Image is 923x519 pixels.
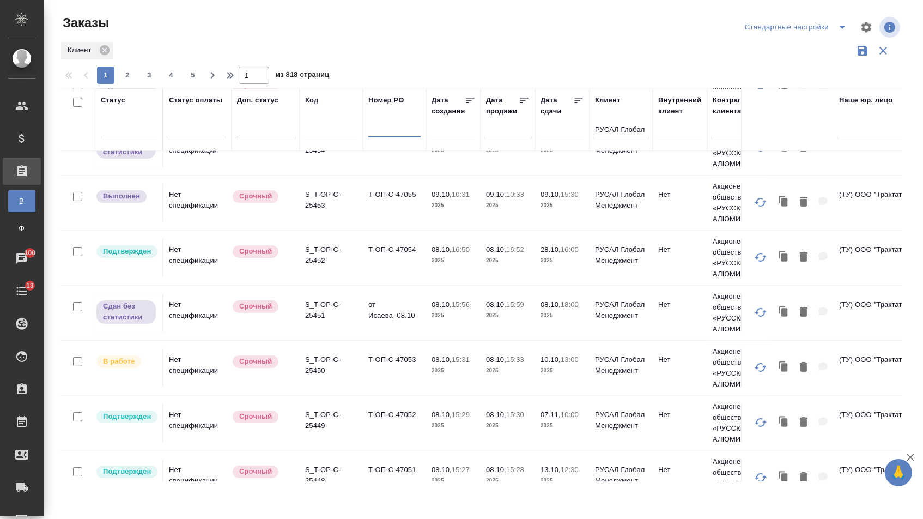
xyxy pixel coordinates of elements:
p: 2025 [432,475,475,486]
span: В [14,196,30,207]
td: Т-ОП-С-47055 [363,184,426,222]
td: Нет спецификации [163,239,232,277]
p: S_T-OP-C-25452 [305,244,357,266]
div: Выставляется автоматически, если на указанный объем услуг необходимо больше времени в стандартном... [232,189,294,204]
p: 2025 [541,310,584,321]
div: Контрагент клиента [713,95,765,117]
p: 15:30 [561,190,579,198]
button: Клонировать [774,467,794,489]
button: Обновить [748,354,774,381]
p: 2025 [432,310,475,321]
p: 2025 [486,200,530,211]
button: 5 [184,67,202,84]
td: Нет спецификации [163,349,232,387]
p: Акционерное общество «РУССКИЙ АЛЮМИНИ... [713,291,765,335]
td: Нет спецификации [163,184,232,222]
p: РУСАЛ Глобал Менеджмент [595,464,647,486]
td: Нет спецификации [163,459,232,497]
p: S_T-OP-C-25451 [305,299,357,321]
td: Т-ОП-С-47053 [363,349,426,387]
span: 13 [20,280,40,291]
a: В [8,190,35,212]
div: Номер PO [368,95,404,106]
p: 07.11, [541,411,561,419]
p: 2025 [486,420,530,431]
button: Клонировать [774,357,794,379]
button: Удалить [794,301,813,324]
p: Срочный [239,356,272,367]
p: Клиент [68,45,95,56]
p: 2025 [486,475,530,486]
div: Выставляет ПМ после принятия заказа от КМа [95,354,157,369]
button: 3 [141,67,158,84]
p: 15:59 [506,300,524,309]
p: 10:33 [506,190,524,198]
p: 15:28 [506,466,524,474]
div: Выставляет КМ после уточнения всех необходимых деталей и получения согласия клиента на запуск. С ... [95,244,157,259]
p: 2025 [541,365,584,376]
p: 16:50 [452,245,470,254]
p: 18:00 [561,300,579,309]
p: 15:31 [452,355,470,364]
p: 08.10, [541,300,561,309]
p: 10:31 [452,190,470,198]
button: 🙏 [885,459,912,486]
p: Подтвержден [103,246,151,257]
div: Дата продажи [486,95,519,117]
p: Срочный [239,466,272,477]
div: Статус [101,95,125,106]
p: Нет [658,299,702,310]
span: Посмотреть информацию [879,17,902,38]
div: Выставляет ПМ после сдачи и проведения начислений. Последний этап для ПМа [95,189,157,204]
div: Выставляет КМ после уточнения всех необходимых деталей и получения согласия клиента на запуск. С ... [95,409,157,424]
p: 15:56 [452,300,470,309]
p: 08.10, [432,466,452,474]
p: 28.10, [541,245,561,254]
p: 08.10, [432,300,452,309]
span: 2 [119,70,136,81]
p: 08.10, [486,300,506,309]
p: РУСАЛ Глобал Менеджмент [595,354,647,376]
p: Нет [658,354,702,365]
p: S_T-OP-C-25448 [305,464,357,486]
div: Выставляется автоматически, если на указанный объем услуг необходимо больше времени в стандартном... [232,299,294,314]
p: 15:27 [452,466,470,474]
button: Клонировать [774,191,794,214]
div: Статус оплаты [169,95,222,106]
td: Т-ОП-С-47051 [363,459,426,497]
p: 2025 [541,420,584,431]
p: 12:30 [561,466,579,474]
span: 100 [18,248,42,258]
div: Выставляется автоматически, если на указанный объем услуг необходимо больше времени в стандартном... [232,464,294,479]
p: 2025 [486,255,530,266]
div: Выставляется автоматически, если на указанный объем услуг необходимо больше времени в стандартном... [232,244,294,259]
p: 09.10, [486,190,506,198]
button: Клонировать [774,246,794,269]
div: Внутренний клиент [658,95,702,117]
p: 15:33 [506,355,524,364]
p: 2025 [541,475,584,486]
p: Подтвержден [103,466,151,477]
p: 2025 [432,200,475,211]
button: Удалить [794,467,813,489]
button: Клонировать [774,301,794,324]
span: Заказы [60,14,109,32]
div: Дата сдачи [541,95,573,117]
p: Акционерное общество «РУССКИЙ АЛЮМИНИ... [713,346,765,390]
td: от Исаева_08.10 [363,294,426,332]
div: Выставляет КМ после уточнения всех необходимых деталей и получения согласия клиента на запуск. С ... [95,464,157,479]
span: Ф [14,223,30,234]
p: Нет [658,464,702,475]
p: 10.10, [541,355,561,364]
button: Обновить [748,189,774,215]
p: Нет [658,244,702,255]
span: 4 [162,70,180,81]
p: Подтвержден [103,411,151,422]
p: 09.10, [432,190,452,198]
span: из 818 страниц [276,68,329,84]
p: Срочный [239,191,272,202]
p: Срочный [239,246,272,257]
p: 09.10, [541,190,561,198]
p: 08.10, [486,466,506,474]
p: Акционерное общество «РУССКИЙ АЛЮМИНИ... [713,456,765,500]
